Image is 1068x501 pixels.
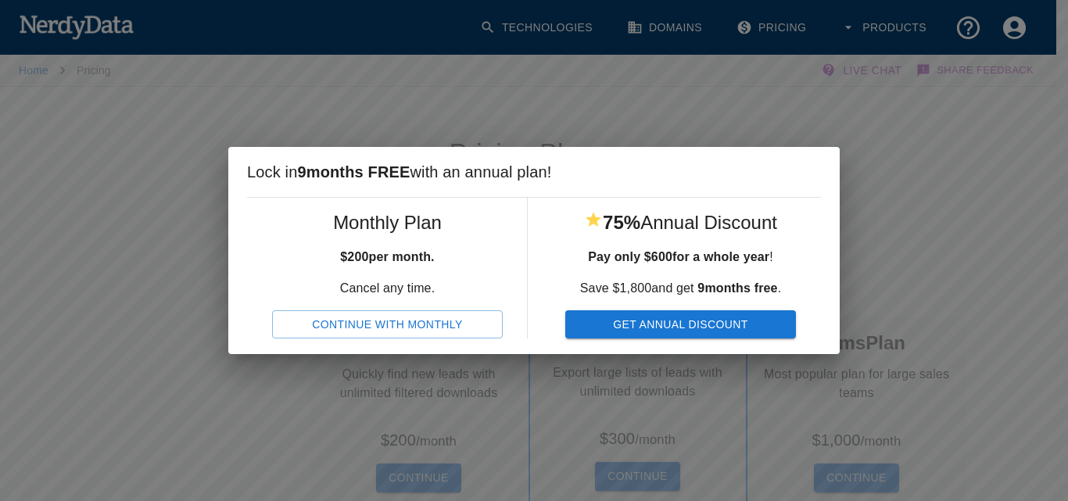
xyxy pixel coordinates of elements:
[565,210,796,235] h5: Annual Discount
[588,250,769,263] b: Pay only $ 600 for a whole year
[565,248,796,267] p: !
[990,390,1049,449] iframe: Drift Widget Chat Controller
[565,279,796,298] p: Save $ 1,800 and get .
[603,212,640,233] b: 75%
[340,250,434,263] b: $ 200 per month.
[272,279,503,298] p: Cancel any time.
[272,310,503,339] button: Continue With Monthly
[272,210,503,235] h5: Monthly Plan
[297,163,410,181] b: 9 months FREE
[228,147,840,197] h2: Lock in with an annual plan!
[697,281,777,295] b: 9 months free
[565,310,796,339] button: Get Annual Discount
